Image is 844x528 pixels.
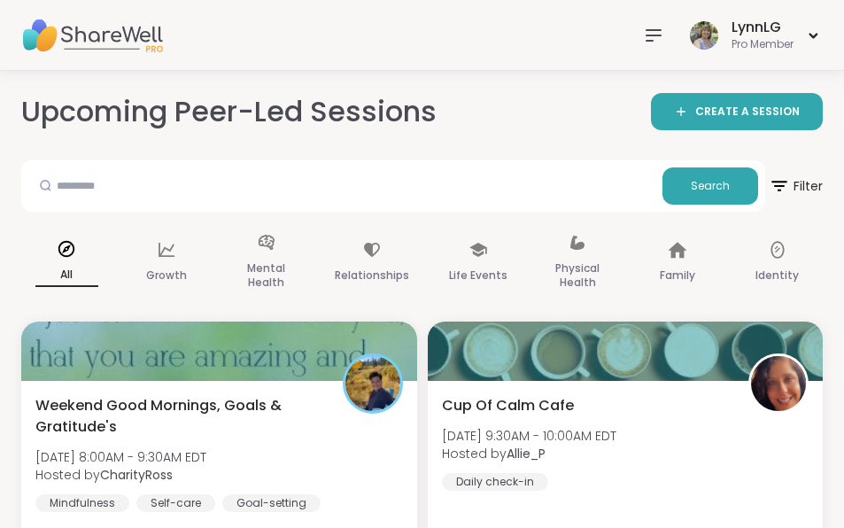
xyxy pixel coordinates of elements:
div: Self-care [136,494,215,512]
p: Life Events [449,265,507,286]
span: Filter [769,165,823,207]
div: Daily check-in [442,473,548,491]
p: Relationships [335,265,409,286]
button: Filter [769,160,823,212]
p: All [35,264,98,287]
p: Physical Health [546,258,609,293]
img: CharityRoss [345,356,400,411]
div: Goal-setting [222,494,321,512]
h2: Upcoming Peer-Led Sessions [21,92,437,132]
b: Allie_P [507,445,546,462]
img: LynnLG [690,21,718,50]
p: Family [660,265,695,286]
span: Weekend Good Mornings, Goals & Gratitude's [35,395,323,438]
span: [DATE] 8:00AM - 9:30AM EDT [35,448,206,466]
div: Pro Member [732,37,794,52]
span: Hosted by [35,466,206,484]
span: CREATE A SESSION [695,105,800,120]
p: Identity [755,265,799,286]
a: CREATE A SESSION [651,93,823,130]
span: [DATE] 9:30AM - 10:00AM EDT [442,427,616,445]
img: ShareWell Nav Logo [21,4,163,66]
p: Growth [146,265,187,286]
div: LynnLG [732,18,794,37]
p: Mental Health [235,258,298,293]
span: Search [691,178,730,194]
b: CharityRoss [100,466,173,484]
span: Cup Of Calm Cafe [442,395,574,416]
div: Mindfulness [35,494,129,512]
span: Hosted by [442,445,616,462]
button: Search [662,167,758,205]
img: Allie_P [751,356,806,411]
